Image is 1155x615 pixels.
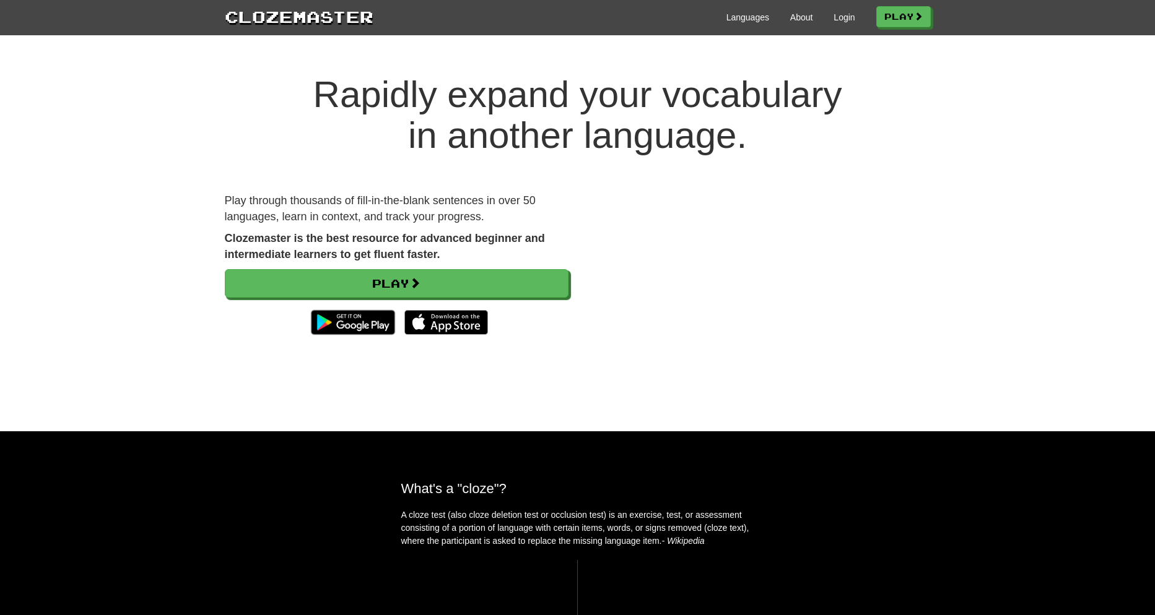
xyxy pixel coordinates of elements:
[876,6,931,27] a: Play
[404,310,488,335] img: Download_on_the_App_Store_Badge_US-UK_135x40-25178aeef6eb6b83b96f5f2d004eda3bffbb37122de64afbaef7...
[790,11,813,24] a: About
[662,536,705,546] em: - Wikipedia
[401,509,754,548] p: A cloze test (also cloze deletion test or occlusion test) is an exercise, test, or assessment con...
[726,11,769,24] a: Languages
[225,269,569,298] a: Play
[401,481,754,496] h2: What's a "cloze"?
[834,11,855,24] a: Login
[225,232,545,260] strong: Clozemaster is the best resource for advanced beginner and intermediate learners to get fluent fa...
[225,5,373,28] a: Clozemaster
[225,193,569,225] p: Play through thousands of fill-in-the-blank sentences in over 50 languages, learn in context, and...
[305,304,401,341] img: Get it on Google Play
